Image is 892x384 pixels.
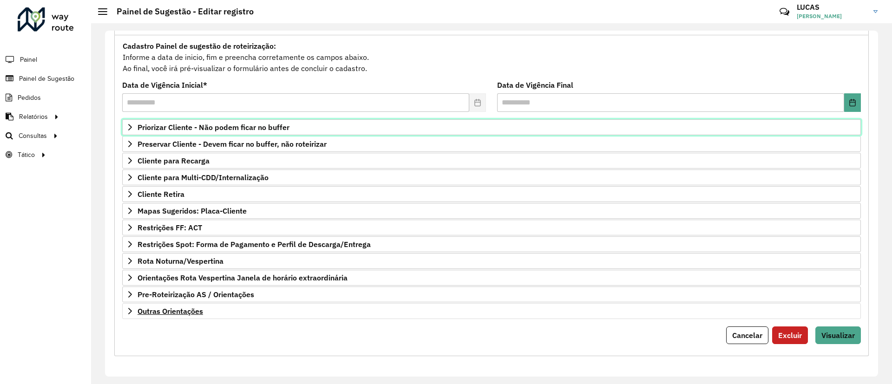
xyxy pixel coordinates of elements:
span: Pre-Roteirização AS / Orientações [138,291,254,298]
span: Mapas Sugeridos: Placa-Cliente [138,207,247,215]
a: Priorizar Cliente - Não podem ficar no buffer [122,119,861,135]
a: Cliente Retira [122,186,861,202]
button: Choose Date [844,93,861,112]
span: Pedidos [18,93,41,103]
span: Cliente para Recarga [138,157,210,164]
span: Restrições FF: ACT [138,224,202,231]
span: Painel de Sugestão [19,74,74,84]
span: Tático [18,150,35,160]
a: Cliente para Recarga [122,153,861,169]
label: Data de Vigência Inicial [122,79,207,91]
a: Contato Rápido [774,2,794,22]
span: Cliente Retira [138,190,184,198]
a: Preservar Cliente - Devem ficar no buffer, não roteirizar [122,136,861,152]
span: Restrições Spot: Forma de Pagamento e Perfil de Descarga/Entrega [138,241,371,248]
div: Informe a data de inicio, fim e preencha corretamente os campos abaixo. Ao final, você irá pré-vi... [122,40,861,74]
span: Cancelar [732,331,762,340]
span: Priorizar Cliente - Não podem ficar no buffer [138,124,289,131]
span: Cliente para Multi-CDD/Internalização [138,174,269,181]
button: Cancelar [726,326,768,344]
button: Excluir [772,326,808,344]
h3: LUCAS [797,3,866,12]
span: Visualizar [821,331,855,340]
a: Mapas Sugeridos: Placa-Cliente [122,203,861,219]
span: Relatórios [19,112,48,122]
span: [PERSON_NAME] [797,12,866,20]
span: Rota Noturna/Vespertina [138,257,223,265]
strong: Cadastro Painel de sugestão de roteirização: [123,41,276,51]
a: Rota Noturna/Vespertina [122,253,861,269]
span: Painel [20,55,37,65]
span: Orientações Rota Vespertina Janela de horário extraordinária [138,274,348,281]
span: Consultas [19,131,47,141]
span: Outras Orientações [138,307,203,315]
a: Restrições FF: ACT [122,220,861,235]
span: Preservar Cliente - Devem ficar no buffer, não roteirizar [138,140,327,148]
a: Pre-Roteirização AS / Orientações [122,286,861,302]
a: Cliente para Multi-CDD/Internalização [122,169,861,185]
a: Outras Orientações [122,303,861,319]
span: Excluir [778,331,802,340]
a: Restrições Spot: Forma de Pagamento e Perfil de Descarga/Entrega [122,236,861,252]
button: Visualizar [815,326,861,344]
a: Orientações Rota Vespertina Janela de horário extraordinária [122,270,861,286]
label: Data de Vigência Final [497,79,573,91]
h2: Painel de Sugestão - Editar registro [107,7,254,17]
